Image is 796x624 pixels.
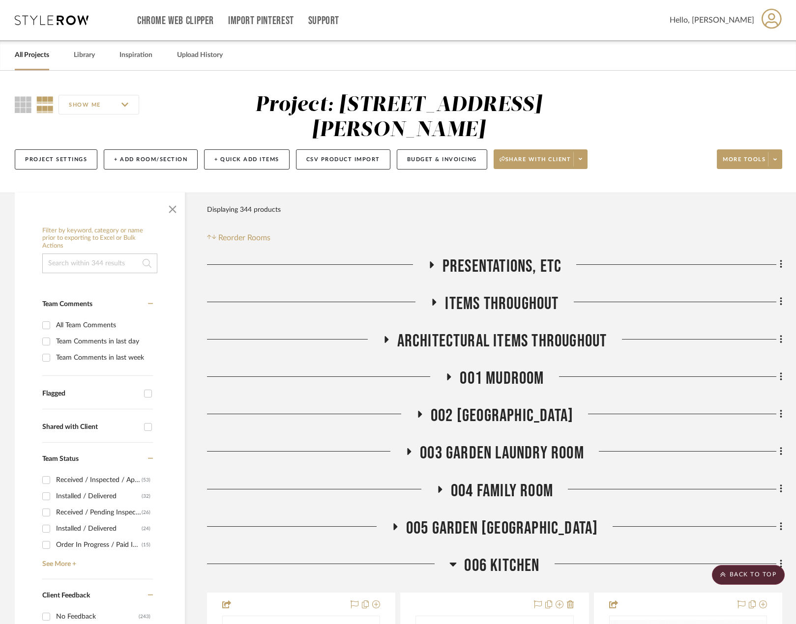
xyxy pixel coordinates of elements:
a: Import Pinterest [228,17,294,25]
div: (53) [142,472,150,488]
span: 001 MUDROOM [460,368,544,389]
button: + Quick Add Items [204,149,290,170]
button: + Add Room/Section [104,149,198,170]
span: Client Feedback [42,592,90,599]
div: Flagged [42,390,139,398]
span: 004 FAMILY ROOM [451,481,553,502]
div: Received / Inspected / Approved [56,472,142,488]
span: More tools [723,156,766,170]
span: Share with client [500,156,571,170]
a: All Projects [15,49,49,62]
div: Team Comments in last week [56,350,150,366]
div: Displaying 344 products [207,200,281,220]
span: 003 GARDEN LAUNDRY ROOM [420,443,584,464]
div: Installed / Delivered [56,488,142,504]
span: 005 GARDEN [GEOGRAPHIC_DATA] [406,518,598,539]
a: Inspiration [119,49,152,62]
div: (15) [142,537,150,553]
div: Project: [STREET_ADDRESS][PERSON_NAME] [255,95,542,141]
scroll-to-top-button: BACK TO TOP [712,565,785,585]
div: Received / Pending Inspection [56,505,142,520]
span: Architectural Items Throughout [397,331,607,352]
span: Team Status [42,455,79,462]
a: Upload History [177,49,223,62]
button: Close [163,198,182,217]
div: Order In Progress / Paid In Full w/ Freight, No Balance due [56,537,142,553]
div: Shared with Client [42,423,139,431]
h6: Filter by keyword, category or name prior to exporting to Excel or Bulk Actions [42,227,157,250]
a: Chrome Web Clipper [137,17,214,25]
div: Installed / Delivered [56,521,142,537]
a: Library [74,49,95,62]
input: Search within 344 results [42,254,157,273]
span: Items Throughout [445,293,559,314]
a: See More + [40,553,153,568]
button: Share with client [494,149,588,169]
span: Team Comments [42,301,92,308]
button: Budget & Invoicing [397,149,487,170]
button: Reorder Rooms [207,232,270,244]
button: Project Settings [15,149,97,170]
div: (26) [142,505,150,520]
div: (32) [142,488,150,504]
span: 006 KITCHEN [464,555,539,576]
div: All Team Comments [56,317,150,333]
span: Reorder Rooms [218,232,270,244]
a: Support [308,17,339,25]
button: More tools [717,149,782,169]
span: Hello, [PERSON_NAME] [670,14,754,26]
span: 002 [GEOGRAPHIC_DATA] [431,405,573,426]
span: Presentations, ETC [442,256,562,277]
div: Team Comments in last day [56,334,150,349]
div: (24) [142,521,150,537]
button: CSV Product Import [296,149,390,170]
